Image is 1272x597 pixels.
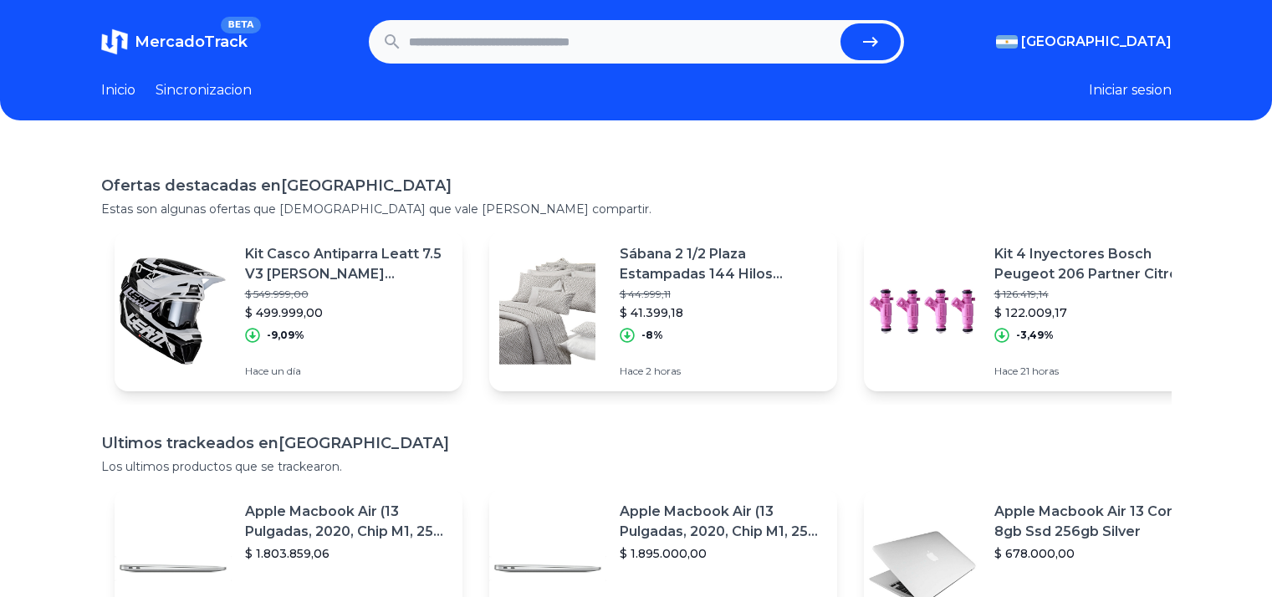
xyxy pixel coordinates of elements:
[489,231,837,391] a: Featured imageSábana 2 1/2 Plaza Estampadas 144 Hilos Danubio Raíces Mixt$ 44.999,11$ 41.399,18-8...
[115,231,462,391] a: Featured imageKit Casco Antiparra Leatt 7.5 V3 [PERSON_NAME] Motocross Juri Atv$ 549.999,00$ 499....
[1016,329,1054,342] p: -3,49%
[620,545,824,562] p: $ 1.895.000,00
[115,253,232,370] img: Featured image
[864,231,1212,391] a: Featured imageKit 4 Inyectores Bosch Peugeot 206 Partner Citroen C3 1.4 8v$ 126.419,14$ 122.009,1...
[994,545,1198,562] p: $ 678.000,00
[620,365,824,378] p: Hace 2 horas
[1021,32,1172,52] span: [GEOGRAPHIC_DATA]
[864,253,981,370] img: Featured image
[267,329,304,342] p: -9,09%
[994,304,1198,321] p: $ 122.009,17
[996,32,1172,52] button: [GEOGRAPHIC_DATA]
[245,304,449,321] p: $ 499.999,00
[994,502,1198,542] p: Apple Macbook Air 13 Core I5 8gb Ssd 256gb Silver
[996,35,1018,48] img: Argentina
[245,365,449,378] p: Hace un día
[620,502,824,542] p: Apple Macbook Air (13 Pulgadas, 2020, Chip M1, 256 Gb De Ssd, 8 Gb De Ram) - Plata
[620,304,824,321] p: $ 41.399,18
[221,17,260,33] span: BETA
[1089,80,1172,100] button: Iniciar sesion
[994,244,1198,284] p: Kit 4 Inyectores Bosch Peugeot 206 Partner Citroen C3 1.4 8v
[994,288,1198,301] p: $ 126.419,14
[994,365,1198,378] p: Hace 21 horas
[135,33,248,51] span: MercadoTrack
[641,329,663,342] p: -8%
[620,244,824,284] p: Sábana 2 1/2 Plaza Estampadas 144 Hilos Danubio Raíces Mixt
[101,80,135,100] a: Inicio
[101,431,1172,455] h1: Ultimos trackeados en [GEOGRAPHIC_DATA]
[156,80,252,100] a: Sincronizacion
[101,458,1172,475] p: Los ultimos productos que se trackearon.
[620,288,824,301] p: $ 44.999,11
[245,502,449,542] p: Apple Macbook Air (13 Pulgadas, 2020, Chip M1, 256 Gb De Ssd, 8 Gb De Ram) - Plata
[101,201,1172,217] p: Estas son algunas ofertas que [DEMOGRAPHIC_DATA] que vale [PERSON_NAME] compartir.
[245,244,449,284] p: Kit Casco Antiparra Leatt 7.5 V3 [PERSON_NAME] Motocross Juri Atv
[489,253,606,370] img: Featured image
[245,288,449,301] p: $ 549.999,00
[101,28,128,55] img: MercadoTrack
[245,545,449,562] p: $ 1.803.859,06
[101,28,248,55] a: MercadoTrackBETA
[101,174,1172,197] h1: Ofertas destacadas en [GEOGRAPHIC_DATA]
